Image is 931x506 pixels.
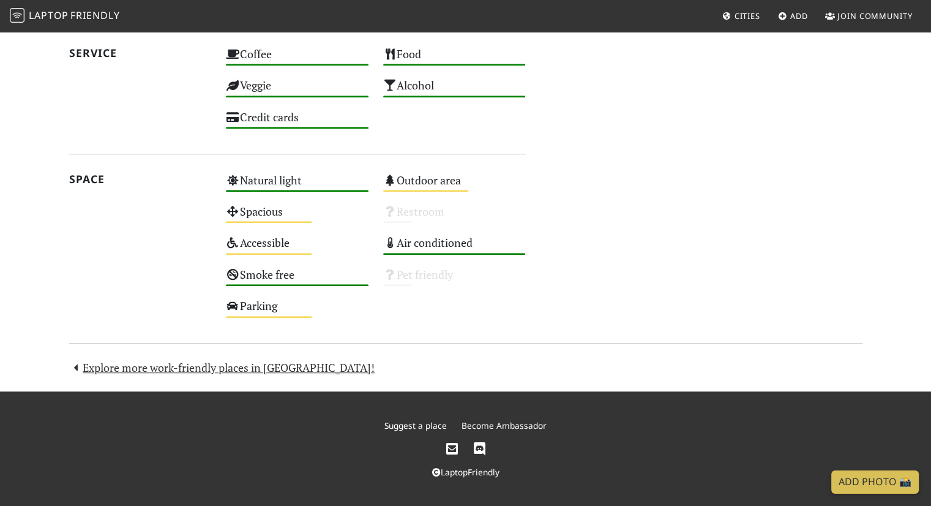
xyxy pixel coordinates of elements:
[10,6,120,27] a: LaptopFriendly LaptopFriendly
[735,10,760,21] span: Cities
[717,5,765,27] a: Cities
[432,466,499,478] a: LaptopFriendly
[376,170,533,202] div: Outdoor area
[219,202,376,233] div: Spacious
[219,233,376,264] div: Accessible
[219,265,376,296] div: Smoke free
[10,8,24,23] img: LaptopFriendly
[790,10,808,21] span: Add
[376,265,533,296] div: Pet friendly
[376,75,533,107] div: Alcohol
[376,233,533,264] div: Air conditioned
[219,75,376,107] div: Veggie
[69,173,212,186] h2: Space
[219,107,376,138] div: Credit cards
[820,5,918,27] a: Join Community
[219,296,376,327] div: Parking
[837,10,913,21] span: Join Community
[219,44,376,75] div: Coffee
[773,5,813,27] a: Add
[69,360,375,375] a: Explore more work-friendly places in [GEOGRAPHIC_DATA]!
[70,9,119,22] span: Friendly
[384,420,447,431] a: Suggest a place
[462,420,547,431] a: Become Ambassador
[29,9,69,22] span: Laptop
[219,170,376,202] div: Natural light
[69,47,212,59] h2: Service
[376,44,533,75] div: Food
[376,202,533,233] div: Restroom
